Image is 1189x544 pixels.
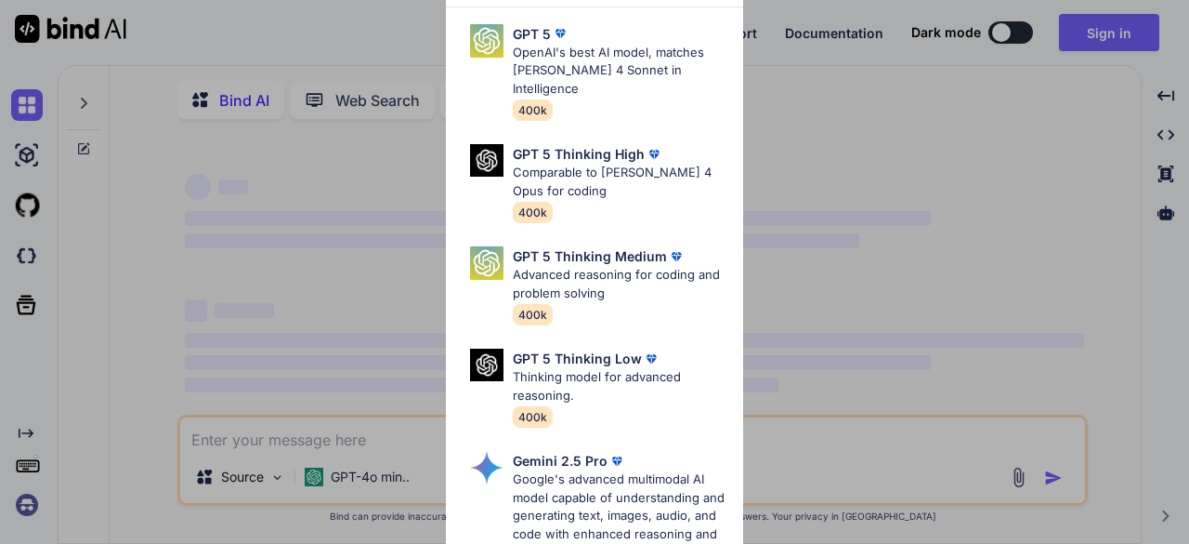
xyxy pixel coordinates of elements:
[513,368,728,405] p: Thinking model for advanced reasoning.
[470,144,503,177] img: Pick Models
[513,144,645,164] p: GPT 5 Thinking High
[513,164,728,200] p: Comparable to [PERSON_NAME] 4 Opus for coding
[608,452,626,471] img: premium
[513,304,553,325] span: 400k
[470,451,503,484] img: Pick Models
[513,349,642,368] p: GPT 5 Thinking Low
[513,266,728,302] p: Advanced reasoning for coding and problem solving
[513,451,608,471] p: Gemini 2.5 Pro
[645,145,663,164] img: premium
[470,24,503,58] img: Pick Models
[470,349,503,381] img: Pick Models
[513,406,553,428] span: 400k
[551,24,569,43] img: premium
[667,247,686,266] img: premium
[513,24,551,44] p: GPT 5
[513,246,667,266] p: GPT 5 Thinking Medium
[513,44,728,99] p: OpenAI's best AI model, matches [PERSON_NAME] 4 Sonnet in Intelligence
[642,350,660,368] img: premium
[513,100,553,121] span: 400k
[470,246,503,280] img: Pick Models
[513,202,553,223] span: 400k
